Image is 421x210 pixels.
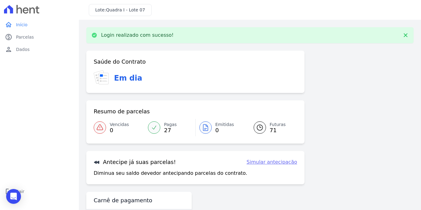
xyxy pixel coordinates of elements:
span: Emitidas [215,121,234,128]
a: Vencidas 0 [94,119,144,136]
span: 0 [110,128,129,133]
a: Pagas 27 [144,119,195,136]
a: Simular antecipação [247,158,297,166]
span: 71 [270,128,286,133]
a: personDados [2,43,76,56]
h3: Antecipe já suas parcelas! [94,158,176,166]
span: Sair [16,188,24,195]
a: Futuras 71 [246,119,297,136]
a: paidParcelas [2,31,76,43]
i: paid [5,33,12,41]
span: Futuras [270,121,286,128]
span: Quadra I - Lote 07 [106,7,145,12]
h3: Saúde do Contrato [94,58,146,65]
p: Login realizado com sucesso! [101,32,174,38]
h3: Resumo de parcelas [94,108,150,115]
span: Pagas [164,121,177,128]
span: Dados [16,46,30,52]
div: Open Intercom Messenger [6,189,21,204]
h3: Lote: [95,7,145,13]
span: Início [16,22,27,28]
a: logoutSair [2,185,76,198]
h3: Carnê de pagamento [94,197,152,204]
a: homeInício [2,19,76,31]
i: home [5,21,12,28]
h3: Em dia [114,73,142,84]
i: logout [5,188,12,195]
span: 27 [164,128,177,133]
span: Vencidas [110,121,129,128]
a: Emitidas 0 [196,119,246,136]
span: Parcelas [16,34,34,40]
p: Diminua seu saldo devedor antecipando parcelas do contrato. [94,170,247,177]
i: person [5,46,12,53]
span: 0 [215,128,234,133]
